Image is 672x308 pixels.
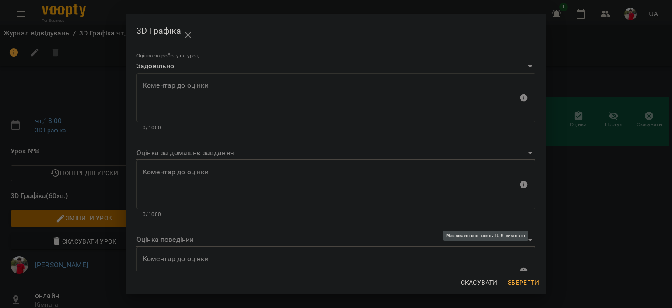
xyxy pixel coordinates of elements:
div: Задовільно [136,60,535,74]
span: Зберегти [508,277,539,288]
h2: 3D Графіка [136,21,535,42]
div: Максимальна кількість: 1000 символів [136,160,535,219]
p: 0/1000 [143,210,529,219]
span: Скасувати [461,277,497,288]
p: 0/1000 [143,124,529,132]
button: close [178,25,199,46]
button: Зберегти [504,275,542,290]
label: Оцінка за роботу на уроці [136,53,200,58]
button: Скасувати [457,275,501,290]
